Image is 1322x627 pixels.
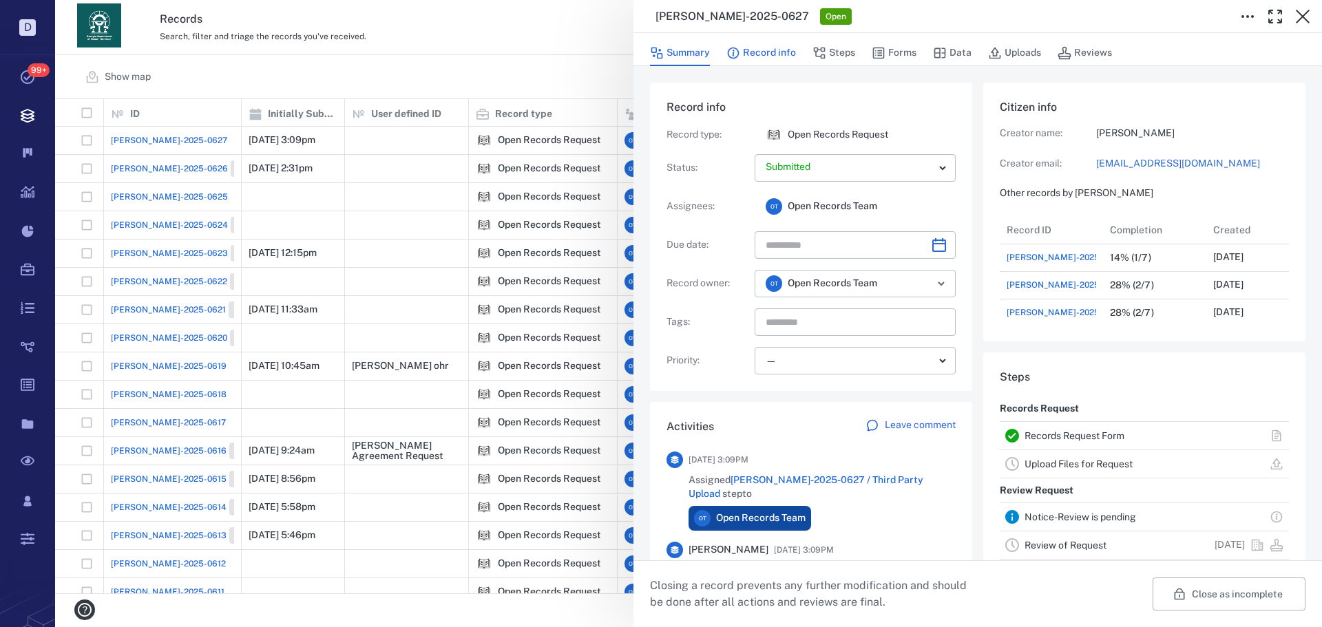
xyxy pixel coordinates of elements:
button: Data [933,40,972,66]
span: [PERSON_NAME] [689,543,768,557]
a: [PERSON_NAME]-2025-0627 / Third Party Upload [689,474,923,499]
p: Assignees : [667,200,749,213]
span: Help [31,10,59,22]
a: Review of Request [1025,540,1106,551]
p: Status : [667,161,749,175]
button: Choose date [925,231,953,259]
div: Completion [1103,216,1206,244]
button: Uploads [988,40,1041,66]
p: [DATE] [1213,278,1244,292]
h6: Activities [667,418,714,435]
p: Tags : [667,315,749,329]
span: [DATE] 3:09PM [689,451,748,468]
span: Open Records Team [788,200,877,213]
span: [PERSON_NAME]-2025-0626 [1007,279,1124,291]
p: [DATE] [1213,251,1244,264]
a: [PERSON_NAME]-2025-0627 [1007,251,1123,264]
p: Review Request [1000,478,1073,503]
div: Completion [1110,211,1162,249]
p: Record owner : [667,277,749,290]
a: [PERSON_NAME]-2025-0616 [1007,304,1163,321]
p: Leave comment [885,418,956,432]
a: Leave comment [865,418,956,435]
div: O T [694,510,711,527]
button: Close [1289,3,1316,30]
p: Priority : [667,354,749,368]
p: D [19,19,36,36]
button: Forms [872,40,916,66]
div: 28% (2/7) [1110,280,1154,290]
div: Open Records Request [766,127,782,143]
p: Records Request [1000,396,1079,421]
p: [DATE] [1213,306,1244,319]
button: Record info [726,40,796,66]
span: Open Records Team [788,277,877,290]
div: 14% (1/7) [1110,253,1151,263]
a: Records Request Form [1025,430,1124,441]
div: Created [1213,211,1250,249]
span: [DATE] 3:09PM [774,542,834,558]
img: icon Open Records Request [766,127,782,143]
p: Creator name: [1000,127,1096,140]
h6: Citizen info [1000,99,1289,116]
button: Toggle Fullscreen [1261,3,1289,30]
a: [PERSON_NAME]-2025-0626 [1007,277,1164,293]
button: Reviews [1058,40,1112,66]
button: Summary [650,40,710,66]
h6: Steps [1000,369,1289,385]
h3: [PERSON_NAME]-2025-0627 [655,8,809,25]
span: Assigned step to [689,474,956,500]
div: O T [766,198,782,215]
p: Other records by [PERSON_NAME] [1000,187,1289,200]
div: Record ID [1007,211,1051,249]
button: Toggle to Edit Boxes [1234,3,1261,30]
a: [EMAIL_ADDRESS][DOMAIN_NAME] [1096,157,1289,171]
div: Record ID [1000,216,1103,244]
span: Open [823,11,849,23]
p: [DATE] [1215,538,1245,552]
p: Record type : [667,128,749,142]
h6: Record info [667,99,956,116]
button: Open [932,274,951,293]
div: Citizen infoCreator name:[PERSON_NAME]Creator email:[EMAIL_ADDRESS][DOMAIN_NAME]Other records by ... [983,83,1305,352]
a: Upload Files for Request [1025,458,1133,469]
button: Steps [812,40,855,66]
p: Creator email: [1000,157,1096,171]
p: Closing a record prevents any further modification and should be done after all actions and revie... [650,577,978,610]
span: 99+ [28,63,50,77]
p: [PERSON_NAME] [1096,127,1289,140]
div: O T [766,275,782,292]
div: 28% (2/7) [1110,308,1154,318]
div: Record infoRecord type:icon Open Records RequestOpen Records RequestStatus:Assignees:OTOpen Recor... [650,83,972,402]
p: Open Records Request [788,128,888,142]
button: Close as incomplete [1153,577,1305,610]
div: Created [1206,216,1310,244]
span: [PERSON_NAME]-2025-0616 [1007,306,1122,319]
div: — [766,353,934,369]
span: Open Records Team [716,511,806,525]
p: Submitted [766,160,934,174]
a: Notice-Review is pending [1025,511,1136,522]
p: Due date : [667,238,749,252]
